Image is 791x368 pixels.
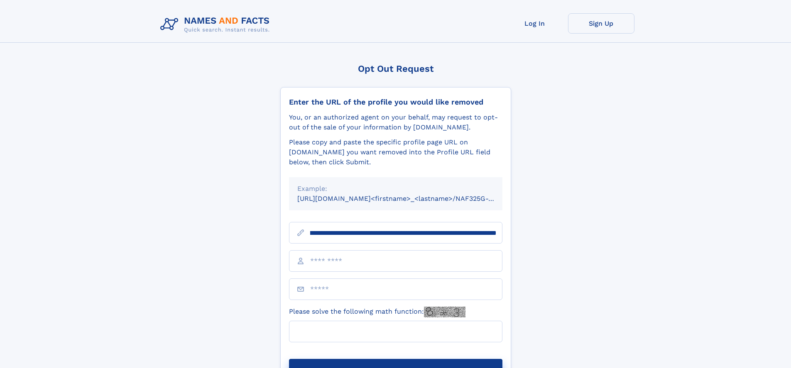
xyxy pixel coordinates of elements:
[289,137,502,167] div: Please copy and paste the specific profile page URL on [DOMAIN_NAME] you want removed into the Pr...
[289,112,502,132] div: You, or an authorized agent on your behalf, may request to opt-out of the sale of your informatio...
[568,13,634,34] a: Sign Up
[502,13,568,34] a: Log In
[289,97,502,107] div: Enter the URL of the profile you would like removed
[289,307,465,317] label: Please solve the following math function:
[297,184,494,194] div: Example:
[157,13,277,36] img: Logo Names and Facts
[297,195,518,202] small: [URL][DOMAIN_NAME]<firstname>_<lastname>/NAF325G-xxxxxxxx
[280,63,511,74] div: Opt Out Request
